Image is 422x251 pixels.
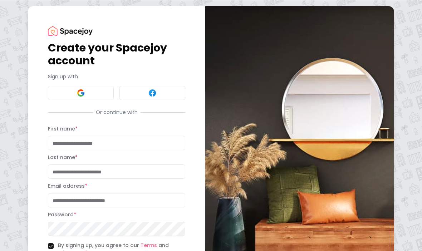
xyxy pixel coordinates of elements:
label: Email address [48,182,87,189]
span: Or continue with [93,108,141,115]
label: First name [48,125,78,132]
img: Google signin [77,88,85,97]
p: Sign up with [48,73,185,80]
a: Terms [141,241,157,248]
img: Spacejoy Logo [48,26,93,35]
label: Last name [48,153,78,161]
label: Password [48,211,76,218]
img: Facebook signin [148,88,157,97]
h1: Create your Spacejoy account [48,41,185,67]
